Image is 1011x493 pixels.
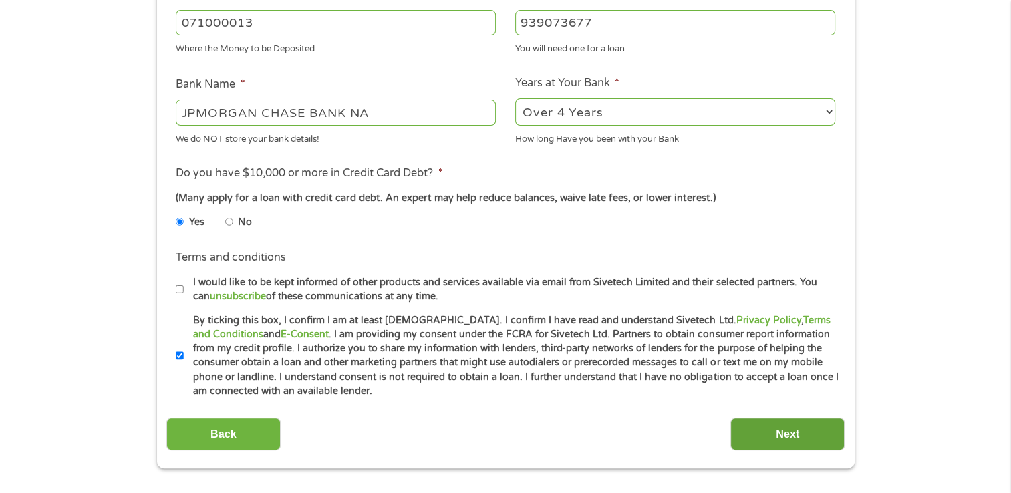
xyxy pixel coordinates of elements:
a: Privacy Policy [736,315,801,326]
div: Where the Money to be Deposited [176,38,496,56]
label: Yes [189,215,204,230]
input: Next [730,418,845,450]
a: Terms and Conditions [193,315,830,340]
div: We do NOT store your bank details! [176,128,496,146]
div: (Many apply for a loan with credit card debt. An expert may help reduce balances, waive late fees... [176,191,835,206]
div: You will need one for a loan. [515,38,835,56]
label: Terms and conditions [176,251,286,265]
input: 263177916 [176,10,496,35]
label: Do you have $10,000 or more in Credit Card Debt? [176,166,442,180]
a: unsubscribe [210,291,266,302]
label: I would like to be kept informed of other products and services available via email from Sivetech... [184,275,839,304]
input: Back [166,418,281,450]
label: Years at Your Bank [515,76,619,90]
a: E-Consent [281,329,329,340]
label: Bank Name [176,77,245,92]
label: By ticking this box, I confirm I am at least [DEMOGRAPHIC_DATA]. I confirm I have read and unders... [184,313,839,399]
input: 345634636 [515,10,835,35]
label: No [238,215,252,230]
div: How long Have you been with your Bank [515,128,835,146]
